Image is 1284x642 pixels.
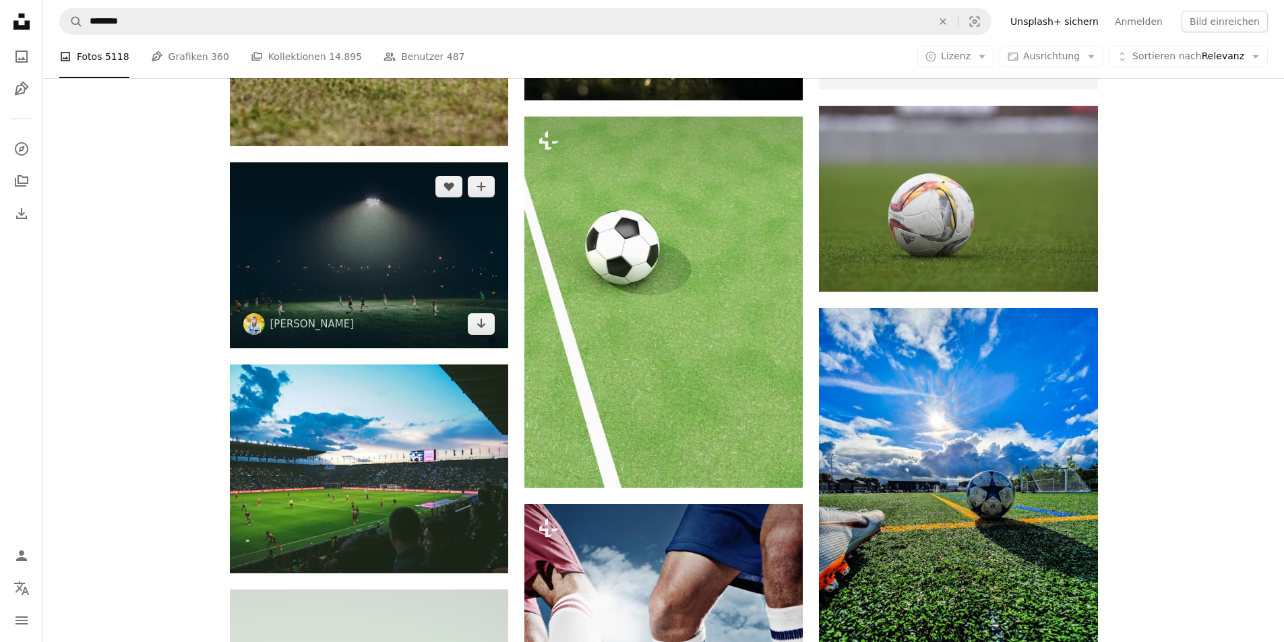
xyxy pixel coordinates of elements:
[8,200,35,227] a: Bisherige Downloads
[8,135,35,162] a: Entdecken
[819,487,1097,499] a: Blauer und grauer Fußball auf grünem Feld unter weißem und blauem Himmel während des Tages
[8,542,35,569] a: Anmelden / Registrieren
[151,35,229,78] a: Grafiken 360
[8,607,35,634] button: Menü
[1023,51,1080,61] span: Ausrichtung
[447,49,465,64] span: 487
[524,296,803,308] a: ein Fußball auf einer grünen Wiese
[941,51,971,61] span: Lizenz
[1132,51,1202,61] span: Sortieren nach
[211,49,229,64] span: 360
[8,168,35,195] a: Kollektionen
[8,8,35,38] a: Startseite — Unsplash
[819,106,1097,291] img: weißer und grauer Adidas-Fußball auf Rasen
[468,176,495,197] button: Zu Kollektion hinzufügen
[1109,46,1268,67] button: Sortieren nachRelevanz
[270,317,355,331] a: [PERSON_NAME]
[384,35,464,78] a: Benutzer 487
[819,192,1097,204] a: weißer und grauer Adidas-Fußball auf Rasen
[8,75,35,102] a: Grafiken
[230,462,508,474] a: Leute, die Fußballarena beobachten
[1132,50,1244,63] span: Relevanz
[243,313,265,335] img: Zum Profil von Abigail Keenan
[917,46,994,67] button: Lizenz
[8,43,35,70] a: Fotos
[958,9,991,34] button: Visuelle Suche
[1002,11,1107,32] a: Unsplash+ sichern
[1107,11,1171,32] a: Anmelden
[60,9,83,34] button: Unsplash suchen
[230,364,508,573] img: Leute, die Fußballarena beobachten
[230,162,508,348] img: Gruppe von Menschen, die auf dem Fußballplatz Fußball spielen
[230,249,508,261] a: Gruppe von Menschen, die auf dem Fußballplatz Fußball spielen
[468,313,495,335] a: Herunterladen
[59,8,991,35] form: Finden Sie Bildmaterial auf der ganzen Webseite
[1000,46,1103,67] button: Ausrichtung
[329,49,362,64] span: 14.895
[435,176,462,197] button: Gefällt mir
[928,9,958,34] button: Löschen
[524,117,803,488] img: ein Fußball auf einer grünen Wiese
[251,35,362,78] a: Kollektionen 14.895
[1182,11,1268,32] button: Bild einreichen
[8,575,35,602] button: Sprache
